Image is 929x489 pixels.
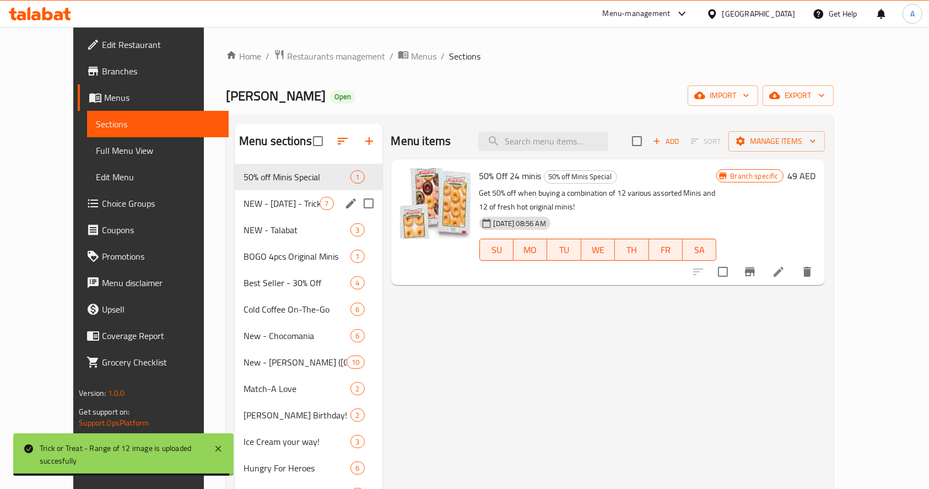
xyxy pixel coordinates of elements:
span: MO [518,242,543,258]
button: Add [649,133,684,150]
li: / [390,50,393,63]
span: 4 [351,278,364,288]
div: items [347,356,364,369]
div: items [350,461,364,475]
div: Cold Coffee On-The-Go [244,303,351,316]
span: Manage items [737,135,816,148]
span: 10 [347,357,364,368]
a: Branches [78,58,229,84]
button: SU [479,239,514,261]
a: Sections [87,111,229,137]
div: items [350,409,364,422]
span: Coupons [102,223,220,237]
span: Get support on: [79,405,129,419]
h2: Menu sections [239,133,312,149]
div: NEW - Talabat3 [235,217,382,243]
span: WE [586,242,611,258]
span: Ice Cream your way! [244,435,351,448]
div: Ice Cream your way!3 [235,428,382,455]
a: Support.OpsPlatform [79,416,149,430]
span: Promotions [102,250,220,263]
img: 50% Off 24 minis [400,168,471,239]
a: Edit Restaurant [78,31,229,58]
div: New - Chocomania6 [235,323,382,349]
span: Edit Menu [96,170,220,184]
button: export [763,85,834,106]
span: [DATE] 08:56 AM [489,218,550,229]
span: Branches [102,65,220,78]
span: 1 [351,172,364,182]
button: Branch-specific-item [737,259,763,285]
span: New - Chocomania [244,329,351,342]
span: 6 [351,304,364,315]
span: Add [651,135,681,148]
span: Best Seller - 30% Off [244,276,351,289]
div: Best Seller - 30% Off4 [235,270,382,296]
button: import [688,85,758,106]
a: Menus [398,49,436,63]
span: 6 [351,463,364,474]
div: New - [PERSON_NAME] ([GEOGRAPHIC_DATA])10 [235,349,382,375]
span: 3 [351,225,364,235]
span: NEW - Talabat [244,223,351,237]
a: Coupons [78,217,229,243]
span: Sort sections [330,128,356,154]
span: Menus [104,91,220,104]
span: [PERSON_NAME] Birthday! [244,409,351,422]
a: Restaurants management [274,49,385,63]
span: SU [484,242,509,258]
div: [PERSON_NAME] Birthday!2 [235,402,382,428]
span: Full Menu View [96,144,220,157]
span: A [910,8,915,20]
span: Sections [449,50,480,63]
button: WE [581,239,615,261]
a: Promotions [78,243,229,270]
a: Full Menu View [87,137,229,164]
span: [PERSON_NAME] [226,83,326,108]
span: New - [PERSON_NAME] ([GEOGRAPHIC_DATA]) [244,356,347,369]
span: TU [552,242,576,258]
div: Open [330,90,355,104]
span: import [696,89,749,103]
div: Hungry For Heroes [244,461,351,475]
span: Select section [625,130,649,153]
span: 1 [351,251,364,262]
a: Upsell [78,296,229,323]
button: edit [343,195,359,212]
div: [GEOGRAPHIC_DATA] [722,8,795,20]
span: Choice Groups [102,197,220,210]
span: 1.0.0 [108,386,125,400]
span: 7 [320,198,333,209]
span: Edit Restaurant [102,38,220,51]
a: Coverage Report [78,323,229,349]
div: New - Harry Potter (House of Hogwarts) [244,356,347,369]
a: Choice Groups [78,190,229,217]
span: 2 [351,384,364,394]
h2: Menu items [391,133,451,149]
nav: breadcrumb [226,49,834,63]
button: delete [794,259,820,285]
span: Upsell [102,303,220,316]
button: TU [547,239,581,261]
span: 50% off Minis Special [244,170,351,184]
a: Edit menu item [772,265,785,278]
span: TH [619,242,644,258]
span: Open [330,92,355,101]
a: Grocery Checklist [78,349,229,375]
span: 50% Off 24 minis [479,168,542,184]
button: Add section [356,128,382,154]
span: Match-A Love [244,382,351,395]
span: FR [653,242,678,258]
a: Menu disclaimer [78,270,229,296]
div: BOGO 4pcs Original Minis1 [235,243,382,270]
div: Match-A Love2 [235,375,382,402]
span: 50% off Minis Special [544,170,617,183]
span: Branch specific [726,171,782,181]
span: SA [687,242,712,258]
h6: 49 AED [788,168,816,184]
span: Menu disclaimer [102,276,220,289]
div: items [350,435,364,448]
span: Add item [649,133,684,150]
